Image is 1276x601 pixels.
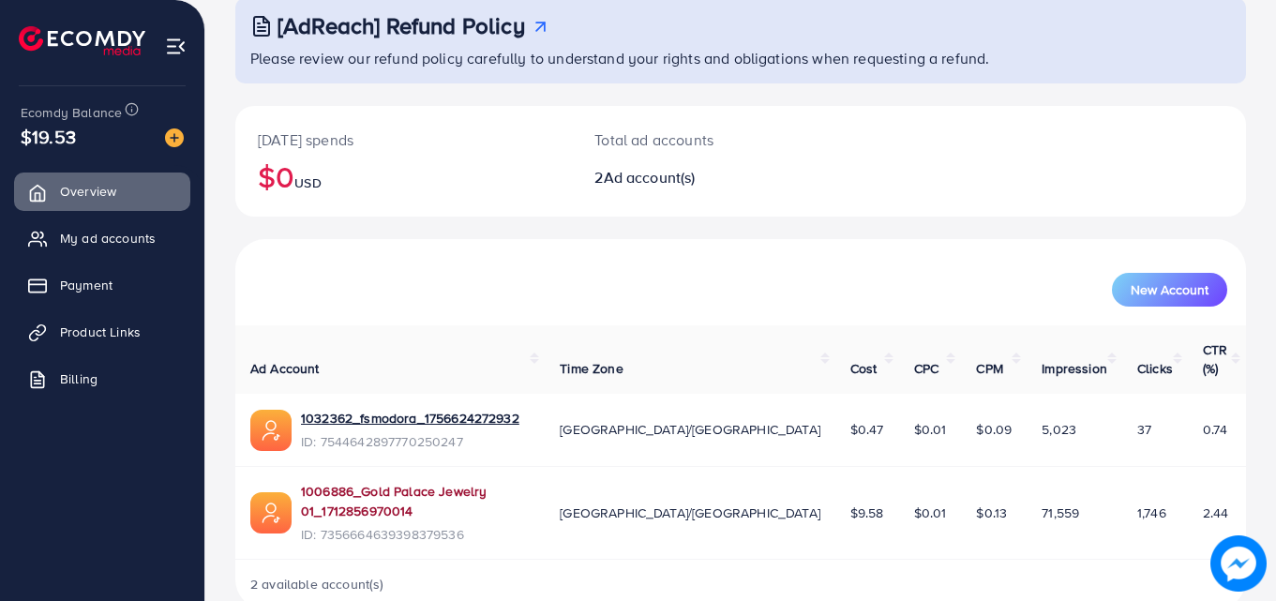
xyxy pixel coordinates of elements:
[1203,340,1227,378] span: CTR (%)
[914,420,947,439] span: $0.01
[14,360,190,398] a: Billing
[301,525,530,544] span: ID: 7356664639398379536
[1210,535,1267,592] img: image
[1112,273,1227,307] button: New Account
[1203,420,1228,439] span: 0.74
[60,369,98,388] span: Billing
[14,173,190,210] a: Overview
[1137,420,1151,439] span: 37
[60,182,116,201] span: Overview
[976,359,1002,378] span: CPM
[1203,503,1229,522] span: 2.44
[301,482,530,520] a: 1006886_Gold Palace Jewelry 01_1712856970014
[560,420,820,439] span: [GEOGRAPHIC_DATA]/[GEOGRAPHIC_DATA]
[1137,359,1173,378] span: Clicks
[165,128,184,147] img: image
[914,503,947,522] span: $0.01
[1131,283,1208,296] span: New Account
[914,359,938,378] span: CPC
[976,420,1012,439] span: $0.09
[250,575,384,593] span: 2 available account(s)
[21,123,76,150] span: $19.53
[14,219,190,257] a: My ad accounts
[294,173,321,192] span: USD
[250,47,1235,69] p: Please review our refund policy carefully to understand your rights and obligations when requesti...
[14,313,190,351] a: Product Links
[594,169,803,187] h2: 2
[60,323,141,341] span: Product Links
[258,158,549,194] h2: $0
[165,36,187,57] img: menu
[1042,359,1107,378] span: Impression
[594,128,803,151] p: Total ad accounts
[60,276,113,294] span: Payment
[60,229,156,248] span: My ad accounts
[604,167,696,188] span: Ad account(s)
[850,420,884,439] span: $0.47
[976,503,1007,522] span: $0.13
[1042,420,1076,439] span: 5,023
[560,359,623,378] span: Time Zone
[1042,503,1079,522] span: 71,559
[301,409,519,428] a: 1032362_fsmodora_1756624272932
[250,410,292,451] img: ic-ads-acc.e4c84228.svg
[1137,503,1166,522] span: 1,746
[850,503,884,522] span: $9.58
[21,103,122,122] span: Ecomdy Balance
[560,503,820,522] span: [GEOGRAPHIC_DATA]/[GEOGRAPHIC_DATA]
[850,359,878,378] span: Cost
[301,432,519,451] span: ID: 7544642897770250247
[258,128,549,151] p: [DATE] spends
[19,26,145,55] img: logo
[278,12,525,39] h3: [AdReach] Refund Policy
[14,266,190,304] a: Payment
[250,359,320,378] span: Ad Account
[250,492,292,533] img: ic-ads-acc.e4c84228.svg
